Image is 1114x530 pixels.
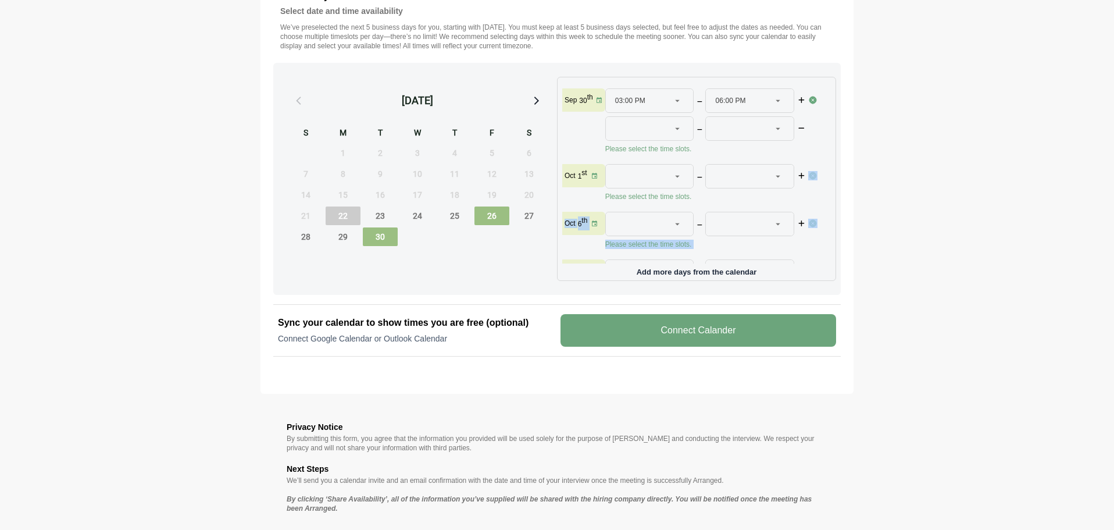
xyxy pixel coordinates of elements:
[578,172,582,180] strong: 1
[400,186,435,204] span: Wednesday, September 17, 2025
[326,165,360,183] span: Monday, September 8, 2025
[280,23,834,51] p: We’ve preselected the next 5 business days for you, starting with [DATE]. You must keep at least ...
[605,144,809,154] p: Please select the time slots.
[287,476,827,485] p: We’ll send you a calendar invite and an email confirmation with the date and time of your intervi...
[287,420,827,434] h3: Privacy Notice
[578,220,582,228] strong: 6
[562,264,831,276] p: Add more days from the calendar
[512,186,547,204] span: Saturday, September 20, 2025
[437,126,472,141] div: T
[363,144,398,162] span: Tuesday, September 2, 2025
[287,462,827,476] h3: Next Steps
[363,227,398,246] span: Tuesday, September 30, 2025
[278,333,554,344] p: Connect Google Calendar or Outlook Calendar
[288,227,323,246] span: Sunday, September 28, 2025
[512,165,547,183] span: Saturday, September 13, 2025
[326,227,360,246] span: Monday, September 29, 2025
[587,93,593,101] sup: th
[615,89,645,112] span: 03:00 PM
[437,165,472,183] span: Thursday, September 11, 2025
[605,192,809,201] p: Please select the time slots.
[400,126,435,141] div: W
[288,126,323,141] div: S
[402,93,433,109] div: [DATE]
[581,216,587,225] sup: th
[437,144,472,162] span: Thursday, September 4, 2025
[326,207,360,225] span: Monday, September 22, 2025
[288,186,323,204] span: Sunday, September 14, 2025
[280,4,834,18] h4: Select date and time availability
[363,165,398,183] span: Tuesday, September 9, 2025
[287,434,827,453] p: By submitting this form, you agree that the information you provided will be used solely for the ...
[565,171,576,180] p: Oct
[474,144,509,162] span: Friday, September 5, 2025
[287,495,827,513] p: By clicking ‘Share Availability’, all of the information you’ve supplied will be shared with the ...
[512,144,547,162] span: Saturday, September 6, 2025
[474,165,509,183] span: Friday, September 12, 2025
[715,89,745,112] span: 06:00 PM
[512,207,547,225] span: Saturday, September 27, 2025
[437,186,472,204] span: Thursday, September 18, 2025
[278,316,554,330] h2: Sync your calendar to show times you are free (optional)
[474,207,509,225] span: Friday, September 26, 2025
[326,186,360,204] span: Monday, September 15, 2025
[581,169,587,177] sup: st
[565,219,576,228] p: Oct
[400,165,435,183] span: Wednesday, September 10, 2025
[363,207,398,225] span: Tuesday, September 23, 2025
[400,207,435,225] span: Wednesday, September 24, 2025
[363,186,398,204] span: Tuesday, September 16, 2025
[560,314,836,347] v-button: Connect Calander
[605,240,809,249] p: Please select the time slots.
[512,126,547,141] div: S
[474,126,509,141] div: F
[288,165,323,183] span: Sunday, September 7, 2025
[474,186,509,204] span: Friday, September 19, 2025
[437,207,472,225] span: Thursday, September 25, 2025
[579,97,587,105] strong: 30
[565,95,577,105] p: Sep
[400,144,435,162] span: Wednesday, September 3, 2025
[326,126,360,141] div: M
[326,144,360,162] span: Monday, September 1, 2025
[288,207,323,225] span: Sunday, September 21, 2025
[363,126,398,141] div: T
